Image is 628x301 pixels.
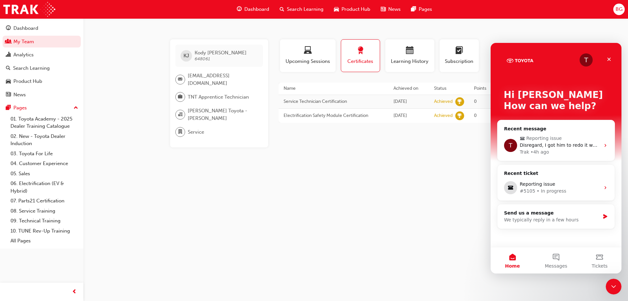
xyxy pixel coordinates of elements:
[279,95,389,108] td: Service Technician Certification
[188,93,249,101] span: TNT Apprentice Technician
[188,107,258,122] span: [PERSON_NAME] Toyota - [PERSON_NAME]
[287,6,323,13] span: Search Learning
[3,36,81,48] a: My Team
[304,47,312,55] span: laptop-icon
[13,91,26,99] div: News
[455,97,464,106] span: learningRecordVerb_ACHIEVE-icon
[341,39,380,72] button: Certificates
[3,75,81,87] a: Product Hub
[381,5,386,13] span: news-icon
[491,43,621,273] iframe: Intercom live chat
[8,169,81,179] a: 05. Sales
[280,39,336,72] button: Upcoming Sessions
[375,3,406,16] a: news-iconNews
[8,131,81,149] a: 02. New - Toyota Dealer Induction
[8,179,81,196] a: 06. Electrification (EV & Hybrid)
[3,102,81,114] button: Pages
[44,204,87,231] button: Messages
[393,113,407,118] span: Fri Aug 22 2025 12:50:17 GMT+1000 (Australian Eastern Standard Time)
[8,159,81,169] a: 04. Customer Experience
[232,3,274,16] a: guage-iconDashboard
[279,108,389,123] td: Electrification Safety Module Certification
[390,58,429,65] span: Learning History
[3,62,81,74] a: Search Learning
[389,83,429,95] th: Achieved on
[8,206,81,216] a: 08. Service Training
[406,3,437,16] a: pages-iconPages
[411,5,416,13] span: pages-icon
[178,110,183,119] span: organisation-icon
[54,221,77,225] span: Messages
[14,221,29,225] span: Home
[13,78,42,85] div: Product Hub
[440,39,479,72] button: Subscription
[13,51,34,59] div: Analytics
[346,58,375,65] span: Certificates
[8,196,81,206] a: 07. Parts21 Certification
[7,161,124,186] div: Send us a messageWe typically reply in a few hours
[74,104,78,112] span: up-icon
[8,236,81,246] a: All Pages
[29,100,169,105] span: Disregard, I got him to redo it which appears to have fixed it.
[8,149,81,159] a: 03. Toyota For Life
[195,56,210,62] span: 648061
[469,83,495,95] th: Points
[6,105,11,111] span: pages-icon
[29,106,39,113] div: Trak
[388,6,401,13] span: News
[3,89,81,101] a: News
[419,6,432,13] span: Pages
[8,216,81,226] a: 09. Technical Training
[357,47,364,55] span: award-icon
[178,75,183,84] span: email-icon
[455,111,464,120] span: learningRecordVerb_ACHIEVE-icon
[616,6,622,13] span: BG
[285,58,331,65] span: Upcoming Sessions
[279,83,389,95] th: Name
[13,174,109,180] div: We typically reply in a few hours
[195,50,247,56] span: Kody [PERSON_NAME]
[434,99,453,105] div: Achieved
[87,204,131,231] button: Tickets
[385,39,434,72] button: Learning History
[13,127,117,135] div: Recent ticket
[6,92,11,98] span: news-icon
[244,6,269,13] span: Dashboard
[6,79,11,85] span: car-icon
[613,4,625,15] button: BG
[183,52,189,60] span: KJ
[6,52,11,58] span: chart-icon
[188,72,258,87] span: [EMAIL_ADDRESS][DOMAIN_NAME]
[13,25,38,32] div: Dashboard
[6,39,11,45] span: people-icon
[178,128,183,136] span: department-icon
[3,22,81,34] a: Dashboard
[40,106,59,113] div: • 4h ago
[72,288,77,296] span: prev-icon
[274,3,329,16] a: search-iconSearch Learning
[13,167,109,174] div: Send us a message
[606,279,621,294] iframe: Intercom live chat
[329,3,375,16] a: car-iconProduct Hub
[429,83,469,95] th: Status
[8,226,81,236] a: 10. TUNE Rev-Up Training
[406,47,414,55] span: calendar-icon
[280,5,284,13] span: search-icon
[13,65,50,72] div: Search Learning
[188,128,204,136] span: Service
[334,5,339,13] span: car-icon
[3,49,81,61] a: Analytics
[341,6,370,13] span: Product Hub
[8,114,81,131] a: 01. Toyota Academy - 2025 Dealer Training Catalogue
[3,2,55,17] img: Trak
